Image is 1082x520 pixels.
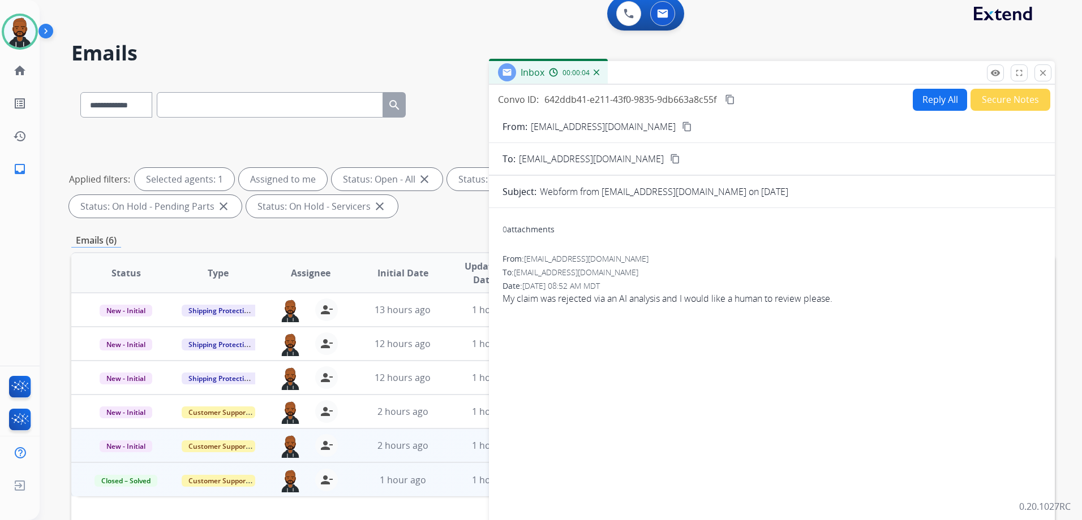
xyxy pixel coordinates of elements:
[13,64,27,77] mat-icon: home
[100,305,152,317] span: New - Initial
[320,303,333,317] mat-icon: person_remove
[514,267,638,278] span: [EMAIL_ADDRESS][DOMAIN_NAME]
[524,253,649,264] span: [EMAIL_ADDRESS][DOMAIN_NAME]
[279,434,302,458] img: agent-avatar
[388,98,401,112] mat-icon: search
[182,305,259,317] span: Shipping Protection
[913,89,967,111] button: Reply All
[71,233,121,248] p: Emails (6)
[111,266,141,280] span: Status
[320,439,333,452] mat-icon: person_remove
[375,304,431,316] span: 13 hours ago
[13,97,27,110] mat-icon: list_alt
[71,42,1055,64] h2: Emails
[725,94,735,105] mat-icon: content_copy
[472,337,518,350] span: 1 hour ago
[503,224,555,235] div: attachments
[498,93,539,106] p: Convo ID:
[375,337,431,350] span: 12 hours ago
[531,120,676,133] p: [EMAIL_ADDRESS][DOMAIN_NAME]
[503,280,1041,292] div: Date:
[279,366,302,390] img: agent-avatar
[377,266,428,280] span: Initial Date
[472,304,518,316] span: 1 hour ago
[519,152,664,166] span: [EMAIL_ADDRESS][DOMAIN_NAME]
[208,266,229,280] span: Type
[670,154,680,164] mat-icon: content_copy
[540,185,788,198] p: Webform from [EMAIL_ADDRESS][DOMAIN_NAME] on [DATE]
[100,440,152,452] span: New - Initial
[320,405,333,418] mat-icon: person_remove
[182,339,259,350] span: Shipping Protection
[521,66,544,79] span: Inbox
[971,89,1050,111] button: Secure Notes
[4,16,36,47] img: avatar
[375,371,431,384] span: 12 hours ago
[182,372,259,384] span: Shipping Protection
[1019,500,1071,513] p: 0.20.1027RC
[522,280,600,291] span: [DATE] 08:52 AM MDT
[503,253,1041,265] div: From:
[472,474,518,486] span: 1 hour ago
[182,406,255,418] span: Customer Support
[135,168,234,190] div: Selected agents: 1
[544,93,716,106] span: 642ddb41-e211-43f0-9835-9db663a8c55f
[1038,68,1048,78] mat-icon: close
[246,195,398,218] div: Status: On Hold - Servicers
[418,172,431,186] mat-icon: close
[503,185,536,198] p: Subject:
[100,339,152,350] span: New - Initial
[563,68,590,77] span: 00:00:04
[990,68,1001,78] mat-icon: remove_red_eye
[279,400,302,424] img: agent-avatar
[182,440,255,452] span: Customer Support
[503,267,1041,278] div: To:
[217,200,230,213] mat-icon: close
[380,474,426,486] span: 1 hour ago
[100,372,152,384] span: New - Initial
[279,332,302,356] img: agent-avatar
[377,405,428,418] span: 2 hours ago
[503,224,507,235] span: 0
[472,405,518,418] span: 1 hour ago
[458,259,509,287] span: Updated Date
[682,122,692,132] mat-icon: content_copy
[377,439,428,452] span: 2 hours ago
[472,439,518,452] span: 1 hour ago
[69,195,242,218] div: Status: On Hold - Pending Parts
[503,152,516,166] p: To:
[239,168,327,190] div: Assigned to me
[503,120,527,133] p: From:
[69,172,130,186] p: Applied filters:
[13,162,27,176] mat-icon: inbox
[100,406,152,418] span: New - Initial
[320,337,333,350] mat-icon: person_remove
[1014,68,1024,78] mat-icon: fullscreen
[472,371,518,384] span: 1 hour ago
[279,298,302,322] img: agent-avatar
[447,168,566,190] div: Status: New - Initial
[95,475,157,487] span: Closed – Solved
[13,129,27,143] mat-icon: history
[332,168,443,190] div: Status: Open - All
[279,469,302,492] img: agent-avatar
[373,200,387,213] mat-icon: close
[291,266,330,280] span: Assignee
[320,473,333,487] mat-icon: person_remove
[503,292,1041,305] span: My claim was rejected via an AI analysis and I would like a human to review please.
[320,371,333,384] mat-icon: person_remove
[182,475,255,487] span: Customer Support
